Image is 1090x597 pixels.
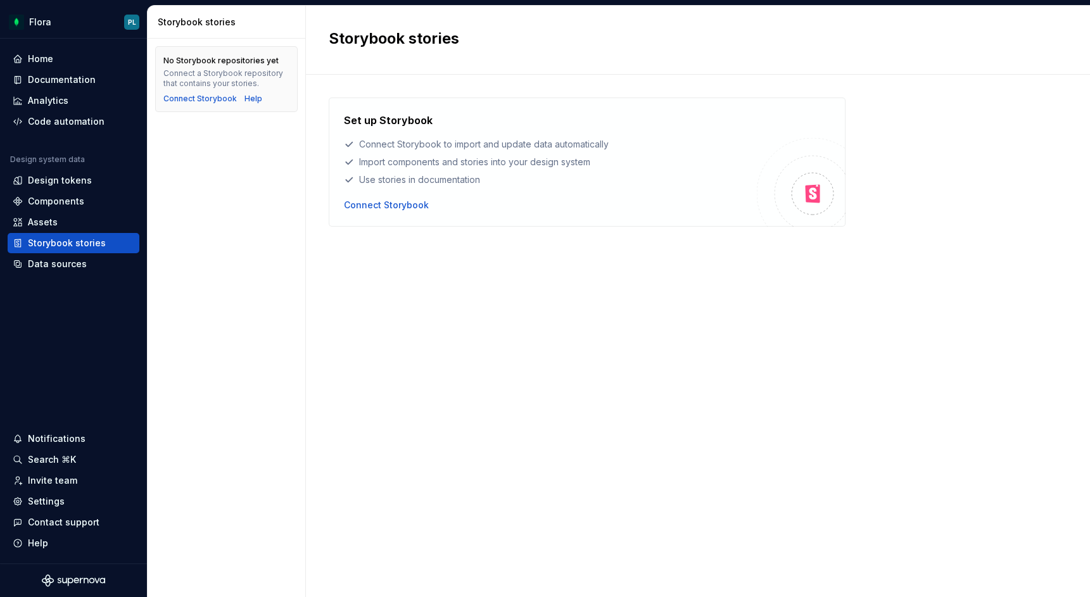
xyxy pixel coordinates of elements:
div: Notifications [28,432,86,445]
div: Connect a Storybook repository that contains your stories. [163,68,289,89]
a: Data sources [8,254,139,274]
button: Contact support [8,512,139,532]
div: Documentation [28,73,96,86]
div: Design tokens [28,174,92,187]
a: Storybook stories [8,233,139,253]
div: Home [28,53,53,65]
div: Flora [29,16,51,28]
button: Search ⌘K [8,449,139,470]
div: Contact support [28,516,99,529]
div: Storybook stories [158,16,300,28]
div: Storybook stories [28,237,106,249]
a: Code automation [8,111,139,132]
svg: Supernova Logo [42,574,105,587]
button: Notifications [8,429,139,449]
div: Components [28,195,84,208]
a: Design tokens [8,170,139,191]
div: Search ⌘K [28,453,76,466]
button: Help [8,533,139,553]
div: Import components and stories into your design system [344,156,757,168]
div: Use stories in documentation [344,173,757,186]
div: Design system data [10,154,85,165]
a: Components [8,191,139,211]
h2: Storybook stories [329,28,1052,49]
a: Assets [8,212,139,232]
button: Connect Storybook [344,199,429,211]
button: Connect Storybook [163,94,237,104]
a: Home [8,49,139,69]
div: Help [28,537,48,550]
a: Documentation [8,70,139,90]
div: Analytics [28,94,68,107]
a: Invite team [8,470,139,491]
a: Analytics [8,91,139,111]
div: Invite team [28,474,77,487]
a: Help [244,94,262,104]
button: FloraPL [3,8,144,35]
div: PL [128,17,136,27]
img: c58756a3-8a29-4b4b-9d30-f654aac74528.png [9,15,24,30]
div: Connect Storybook to import and update data automatically [344,138,757,151]
div: Settings [28,495,65,508]
div: Assets [28,216,58,229]
div: Code automation [28,115,105,128]
h4: Set up Storybook [344,113,433,128]
div: Data sources [28,258,87,270]
a: Settings [8,491,139,512]
div: No Storybook repositories yet [163,56,279,66]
